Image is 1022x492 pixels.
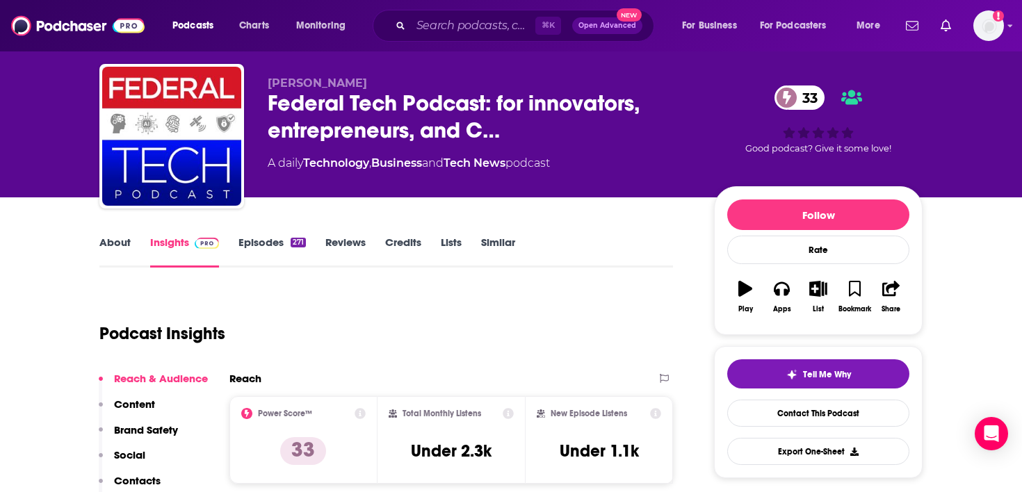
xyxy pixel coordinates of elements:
a: 33 [774,85,825,110]
a: Tech News [444,156,505,170]
div: Play [738,305,753,313]
button: tell me why sparkleTell Me Why [727,359,909,388]
button: Play [727,272,763,322]
div: List [813,305,824,313]
button: Open AdvancedNew [572,17,642,34]
img: Podchaser Pro [195,238,219,249]
img: tell me why sparkle [786,369,797,380]
span: New [617,8,642,22]
a: Credits [385,236,421,268]
button: Bookmark [836,272,873,322]
p: Social [114,448,145,461]
div: Share [882,305,900,313]
p: Contacts [114,474,161,487]
svg: Add a profile image [993,10,1004,22]
a: Show notifications dropdown [900,14,924,38]
span: Podcasts [172,16,213,35]
button: Export One-Sheet [727,438,909,465]
button: Social [99,448,145,474]
h2: Reach [229,372,261,385]
h1: Podcast Insights [99,323,225,344]
a: Contact This Podcast [727,400,909,427]
button: Content [99,397,155,423]
a: Show notifications dropdown [935,14,957,38]
button: open menu [163,15,232,37]
img: User Profile [973,10,1004,41]
span: Tell Me Why [803,369,851,380]
a: Episodes271 [238,236,306,268]
input: Search podcasts, credits, & more... [411,15,535,37]
p: 33 [280,437,326,465]
span: For Business [682,16,737,35]
h3: Under 2.3k [411,441,492,461]
div: 33Good podcast? Give it some love! [714,76,923,163]
span: ⌘ K [535,17,561,35]
button: Reach & Audience [99,372,208,397]
button: open menu [286,15,364,37]
button: Follow [727,199,909,230]
button: open menu [672,15,754,37]
a: Reviews [325,236,366,268]
a: Similar [481,236,515,268]
button: open menu [751,15,847,37]
div: 271 [291,238,306,247]
span: Logged in as danikarchmer [973,10,1004,41]
button: Apps [763,272,800,322]
p: Reach & Audience [114,372,208,385]
span: [PERSON_NAME] [268,76,367,90]
a: Charts [230,15,277,37]
h2: Power Score™ [258,409,312,418]
span: Monitoring [296,16,346,35]
span: Charts [239,16,269,35]
button: Share [873,272,909,322]
span: 33 [788,85,825,110]
div: Apps [773,305,791,313]
button: open menu [847,15,898,37]
h2: New Episode Listens [551,409,627,418]
h3: Under 1.1k [560,441,639,461]
span: More [857,16,880,35]
h2: Total Monthly Listens [403,409,481,418]
a: Technology [303,156,369,170]
span: Good podcast? Give it some love! [745,143,891,154]
span: For Podcasters [760,16,827,35]
span: and [422,156,444,170]
button: Brand Safety [99,423,178,449]
div: Search podcasts, credits, & more... [386,10,667,42]
img: Podchaser - Follow, Share and Rate Podcasts [11,13,145,39]
button: List [800,272,836,322]
button: Show profile menu [973,10,1004,41]
span: Open Advanced [578,22,636,29]
div: A daily podcast [268,155,550,172]
div: Bookmark [838,305,871,313]
img: Federal Tech Podcast: for innovators, entrepreneurs, and CEOs who want to increase reach and impr... [102,67,241,206]
a: Business [371,156,422,170]
a: InsightsPodchaser Pro [150,236,219,268]
span: , [369,156,371,170]
p: Content [114,397,155,411]
p: Brand Safety [114,423,178,436]
a: About [99,236,131,268]
div: Open Intercom Messenger [975,417,1008,450]
a: Lists [441,236,462,268]
div: Rate [727,236,909,264]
